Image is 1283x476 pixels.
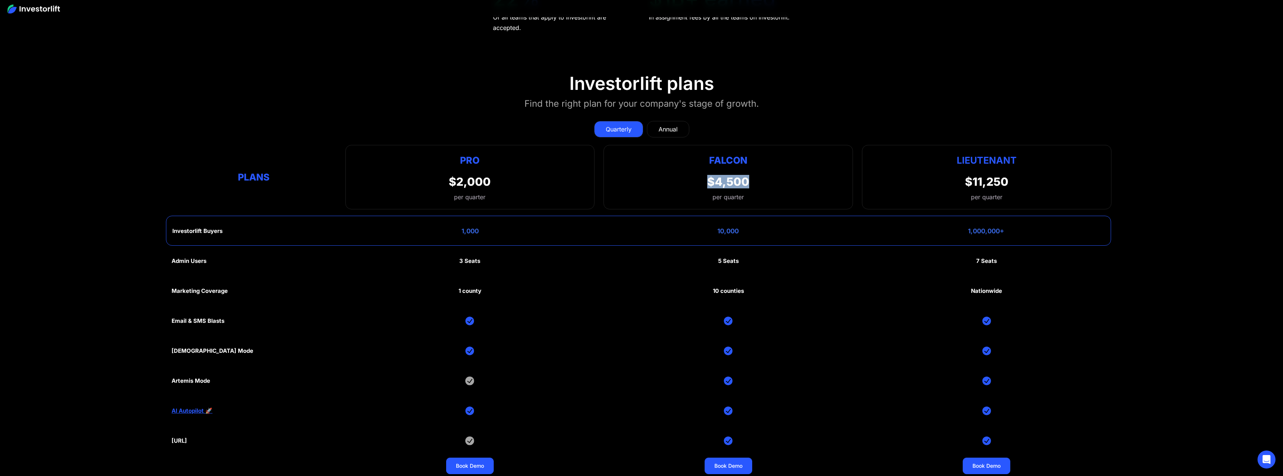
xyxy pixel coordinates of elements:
[659,125,678,134] div: Annual
[971,288,1002,294] div: Nationwide
[524,97,759,110] div: Find the right plan for your company's stage of growth.
[705,458,752,474] a: Book Demo
[172,228,223,234] div: Investorlift Buyers
[172,348,253,354] div: [DEMOGRAPHIC_DATA] Mode
[172,407,212,414] a: AI Autopilot 🚀
[462,227,479,235] div: 1,000
[971,192,1002,201] div: per quarter
[449,153,491,167] div: Pro
[649,12,790,22] div: In assignment fees by all the teams on Investorlift.
[606,125,632,134] div: Quarterly
[712,192,744,201] div: per quarter
[965,175,1008,188] div: $11,250
[957,155,1017,166] strong: Lieutenant
[449,192,491,201] div: per quarter
[493,12,635,33] div: Of all teams that apply to Investorlift are accepted.
[713,288,744,294] div: 10 counties
[172,288,228,294] div: Marketing Coverage
[172,170,336,185] div: Plans
[569,73,714,94] div: Investorlift plans
[707,175,749,188] div: $4,500
[718,258,739,264] div: 5 Seats
[709,153,747,167] div: Falcon
[459,258,480,264] div: 3 Seats
[459,288,481,294] div: 1 county
[446,458,494,474] a: Book Demo
[717,227,739,235] div: 10,000
[976,258,997,264] div: 7 Seats
[172,437,187,444] div: [URL]
[963,458,1010,474] a: Book Demo
[172,258,206,264] div: Admin Users
[172,318,224,324] div: Email & SMS Blasts
[449,175,491,188] div: $2,000
[172,378,210,384] div: Artemis Mode
[968,227,1004,235] div: 1,000,000+
[1258,451,1276,469] div: Open Intercom Messenger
